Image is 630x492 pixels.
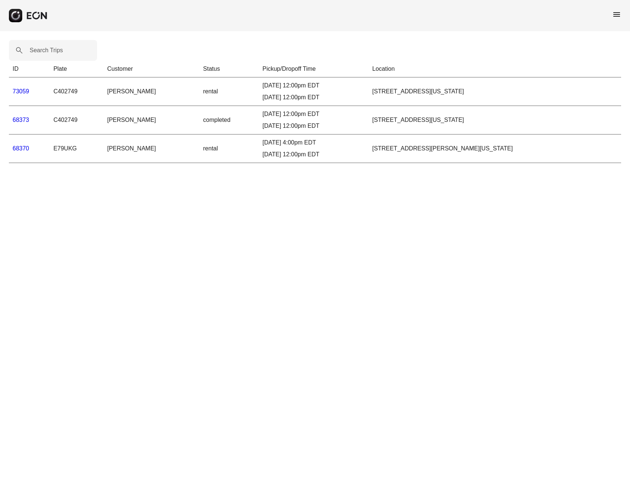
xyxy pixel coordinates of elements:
[199,61,259,77] th: Status
[369,134,621,163] td: [STREET_ADDRESS][PERSON_NAME][US_STATE]
[199,106,259,134] td: completed
[262,93,365,102] div: [DATE] 12:00pm EDT
[199,134,259,163] td: rental
[103,61,199,77] th: Customer
[13,88,29,94] a: 73059
[369,77,621,106] td: [STREET_ADDRESS][US_STATE]
[103,134,199,163] td: [PERSON_NAME]
[9,61,50,77] th: ID
[50,106,103,134] td: C402749
[50,134,103,163] td: E79UKG
[30,46,63,55] label: Search Trips
[262,150,365,159] div: [DATE] 12:00pm EDT
[612,10,621,19] span: menu
[262,138,365,147] div: [DATE] 4:00pm EDT
[259,61,368,77] th: Pickup/Dropoff Time
[199,77,259,106] td: rental
[50,77,103,106] td: C402749
[13,117,29,123] a: 68373
[13,145,29,152] a: 68370
[369,106,621,134] td: [STREET_ADDRESS][US_STATE]
[50,61,103,77] th: Plate
[103,106,199,134] td: [PERSON_NAME]
[262,81,365,90] div: [DATE] 12:00pm EDT
[262,122,365,130] div: [DATE] 12:00pm EDT
[369,61,621,77] th: Location
[262,110,365,119] div: [DATE] 12:00pm EDT
[103,77,199,106] td: [PERSON_NAME]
